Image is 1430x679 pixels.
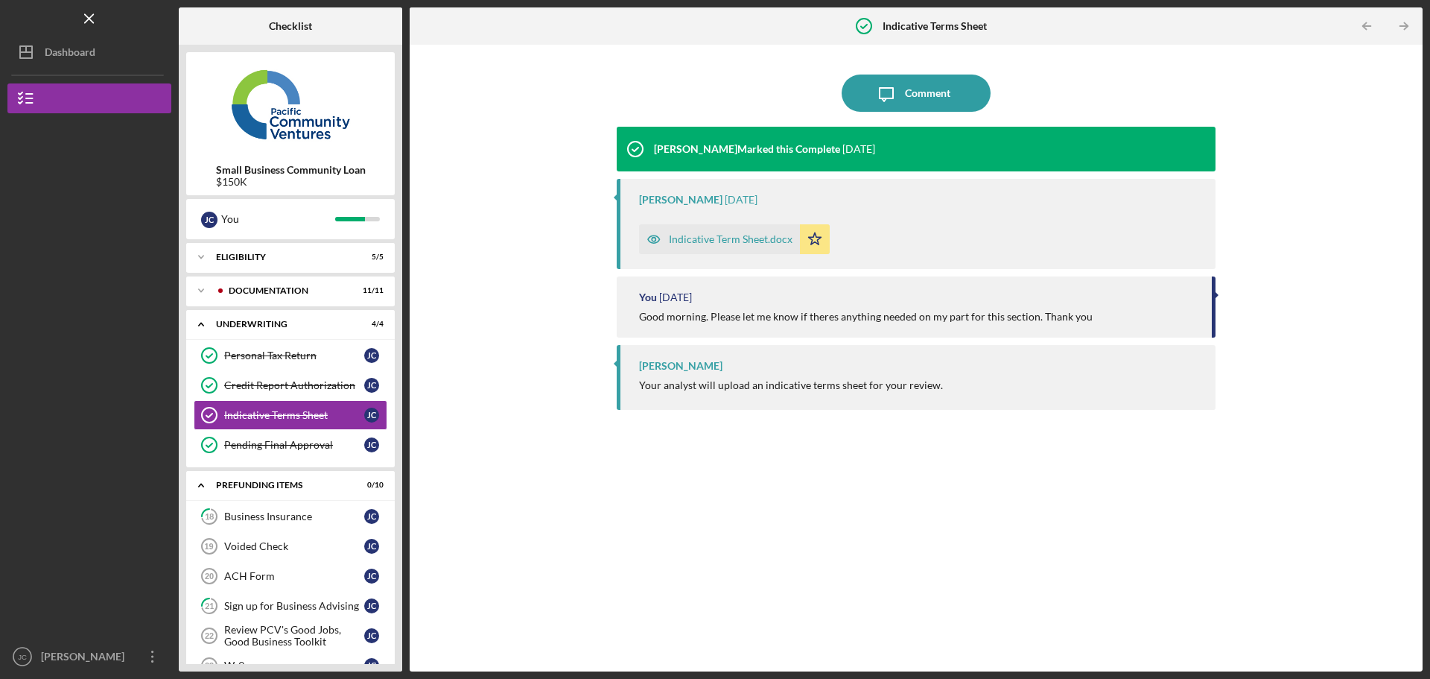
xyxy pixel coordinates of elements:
[357,253,384,262] div: 5 / 5
[216,164,366,176] b: Small Business Community Loan
[194,341,387,370] a: Personal Tax ReturnJC
[364,408,379,423] div: J C
[364,569,379,584] div: J C
[639,379,943,391] div: Your analyst will upload an indicative terms sheet for your review.
[357,320,384,329] div: 4 / 4
[224,624,364,648] div: Review PCV's Good Jobs, Good Business Toolkit
[364,378,379,393] div: J C
[194,561,387,591] a: 20ACH FormJC
[221,206,335,232] div: You
[883,20,987,32] b: Indicative Terms Sheet
[194,370,387,400] a: Credit Report AuthorizationJC
[18,653,27,661] text: JC
[205,661,214,670] tspan: 23
[224,600,364,612] div: Sign up for Business Advising
[639,224,830,254] button: Indicative Term Sheet.docx
[224,350,364,361] div: Personal Tax Return
[224,409,364,421] div: Indicative Terms Sheet
[216,253,346,262] div: Eligibility
[269,20,312,32] b: Checklist
[364,348,379,363] div: J C
[364,628,379,643] div: J C
[364,438,379,452] div: J C
[224,379,364,391] div: Credit Report Authorization
[194,430,387,460] a: Pending Final ApprovalJC
[364,658,379,673] div: J C
[654,143,840,155] div: [PERSON_NAME] Marked this Complete
[194,621,387,651] a: 22Review PCV's Good Jobs, Good Business ToolkitJC
[194,400,387,430] a: Indicative Terms SheetJC
[229,286,346,295] div: Documentation
[205,601,214,611] tspan: 21
[725,194,757,206] time: 2025-07-18 20:09
[669,233,792,245] div: Indicative Term Sheet.docx
[842,75,991,112] button: Comment
[194,502,387,531] a: 18Business InsuranceJC
[224,660,364,672] div: W-9
[186,60,395,149] img: Product logo
[7,642,171,672] button: JC[PERSON_NAME]
[224,511,364,522] div: Business Insurance
[205,512,214,522] tspan: 18
[204,542,213,551] tspan: 19
[216,481,346,490] div: Prefunding Items
[639,291,657,303] div: You
[216,176,366,188] div: $150K
[905,75,950,112] div: Comment
[357,481,384,490] div: 0 / 10
[357,286,384,295] div: 11 / 11
[224,570,364,582] div: ACH Form
[216,320,346,329] div: Underwriting
[224,540,364,552] div: Voided Check
[639,360,722,372] div: [PERSON_NAME]
[842,143,875,155] time: 2025-07-18 20:09
[205,631,214,640] tspan: 22
[45,37,95,71] div: Dashboard
[194,591,387,621] a: 21Sign up for Business AdvisingJC
[7,37,171,67] button: Dashboard
[639,311,1093,323] div: Good morning. Please let me know if theres anything needed on my part for this section. Thank you
[201,212,217,228] div: J C
[224,439,364,451] div: Pending Final Approval
[205,572,214,581] tspan: 20
[364,599,379,613] div: J C
[364,539,379,554] div: J C
[37,642,134,675] div: [PERSON_NAME]
[364,509,379,524] div: J C
[659,291,692,303] time: 2025-06-27 16:01
[194,531,387,561] a: 19Voided CheckJC
[639,194,722,206] div: [PERSON_NAME]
